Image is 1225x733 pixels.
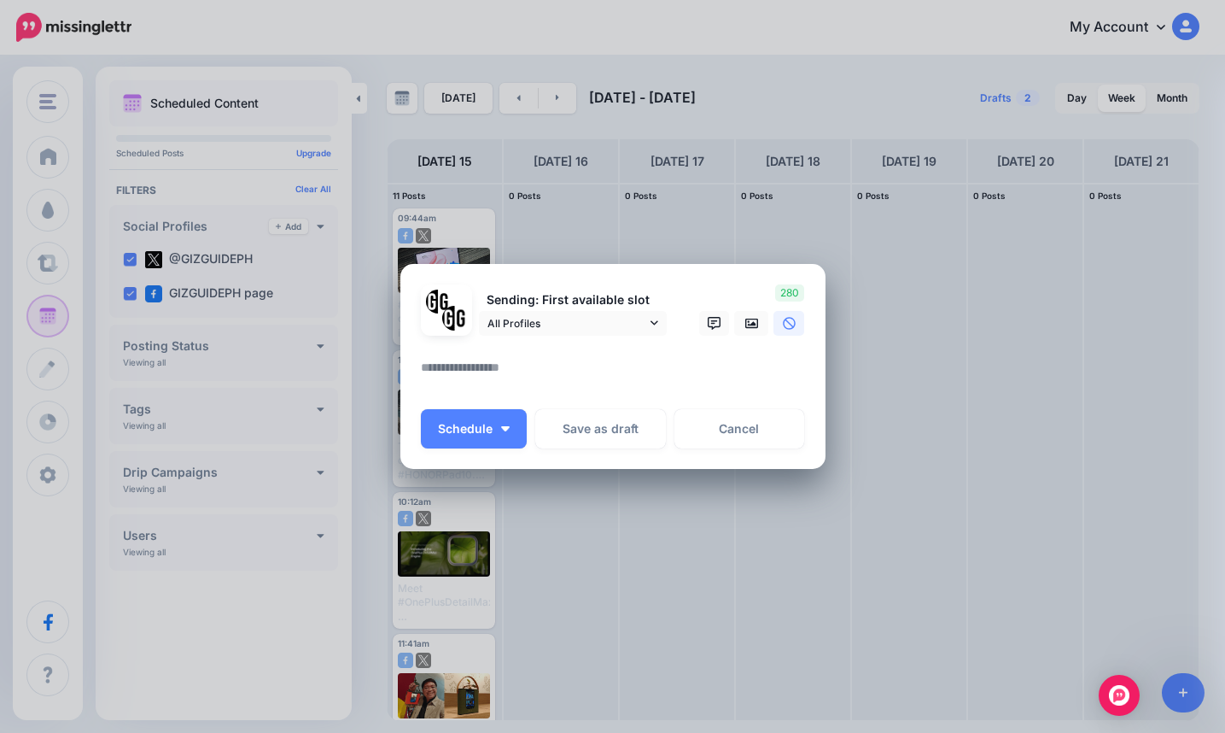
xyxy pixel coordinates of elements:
a: Cancel [674,409,805,449]
span: All Profiles [487,314,646,332]
span: 280 [775,284,804,302]
button: Save as draft [535,409,666,449]
img: 353459792_649996473822713_4483302954317148903_n-bsa138318.png [426,290,451,314]
img: arrow-down-white.png [501,426,510,431]
div: Open Intercom Messenger [1099,675,1140,716]
a: All Profiles [479,311,667,336]
img: JT5sWCfR-79925.png [442,306,467,331]
span: Schedule [438,423,493,435]
p: Sending: First available slot [479,290,667,310]
button: Schedule [421,409,527,449]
